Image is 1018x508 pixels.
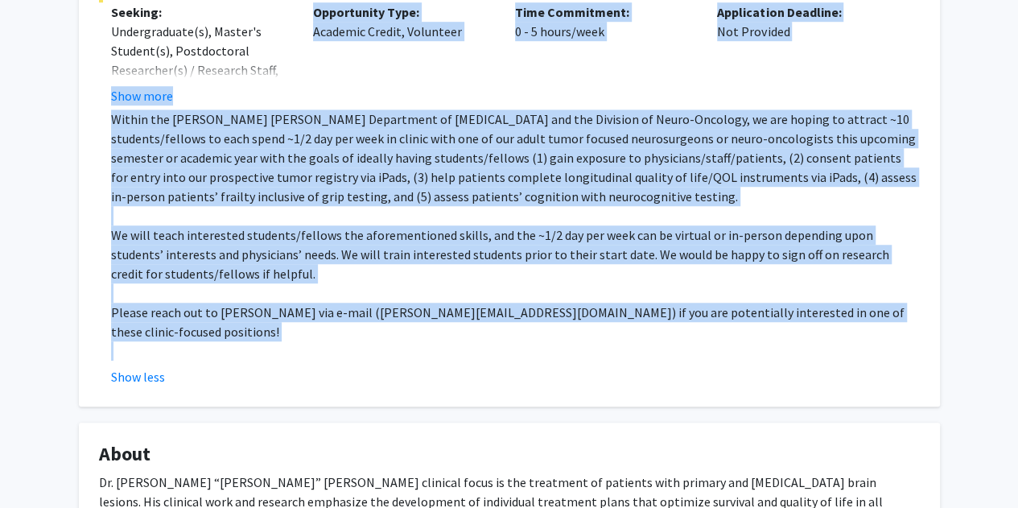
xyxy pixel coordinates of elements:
p: Within the [PERSON_NAME] [PERSON_NAME] Department of [MEDICAL_DATA] and the Division of Neuro-Onc... [111,109,920,206]
iframe: Chat [12,436,68,496]
div: 0 - 5 hours/week [503,2,705,105]
p: Opportunity Type: [313,2,491,22]
p: Application Deadline: [717,2,895,22]
p: Time Commitment: [515,2,693,22]
button: Show less [111,367,165,386]
p: Please reach out to [PERSON_NAME] via e-mail ([PERSON_NAME][EMAIL_ADDRESS][DOMAIN_NAME]) if you a... [111,303,920,341]
p: Seeking: [111,2,289,22]
h4: About [99,443,920,466]
div: Academic Credit, Volunteer [301,2,503,105]
p: We will teach interested students/fellows the aforementioned skills, and the ~1/2 day per week ca... [111,225,920,283]
div: Undergraduate(s), Master's Student(s), Postdoctoral Researcher(s) / Research Staff, Medical Resid... [111,22,289,118]
button: Show more [111,86,173,105]
div: Not Provided [705,2,907,105]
